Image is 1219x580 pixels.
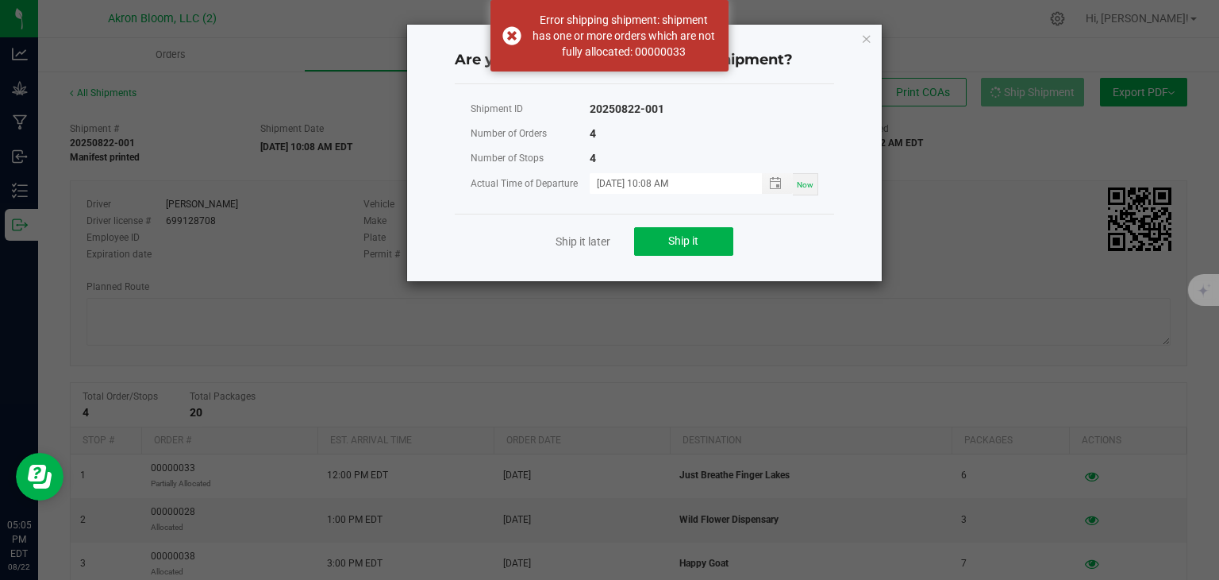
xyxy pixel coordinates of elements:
span: Now [797,180,813,189]
span: Toggle popup [762,173,793,193]
span: Ship it [668,234,698,247]
div: Shipment ID [471,99,590,119]
input: MM/dd/yyyy HH:MM a [590,173,745,193]
div: Number of Stops [471,149,590,168]
iframe: Resource center [16,453,63,501]
div: 4 [590,124,596,144]
button: Ship it [634,227,733,256]
a: Ship it later [556,234,610,249]
div: Actual Time of Departure [471,174,590,194]
div: 4 [590,149,596,168]
button: Close [861,29,872,48]
h4: Are you sure you want to ship this shipment? [455,50,834,71]
div: 20250822-001 [590,99,664,119]
div: Error shipping shipment: shipment has one or more orders which are not fully allocated: 00000033 [530,12,717,60]
div: Number of Orders [471,124,590,144]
